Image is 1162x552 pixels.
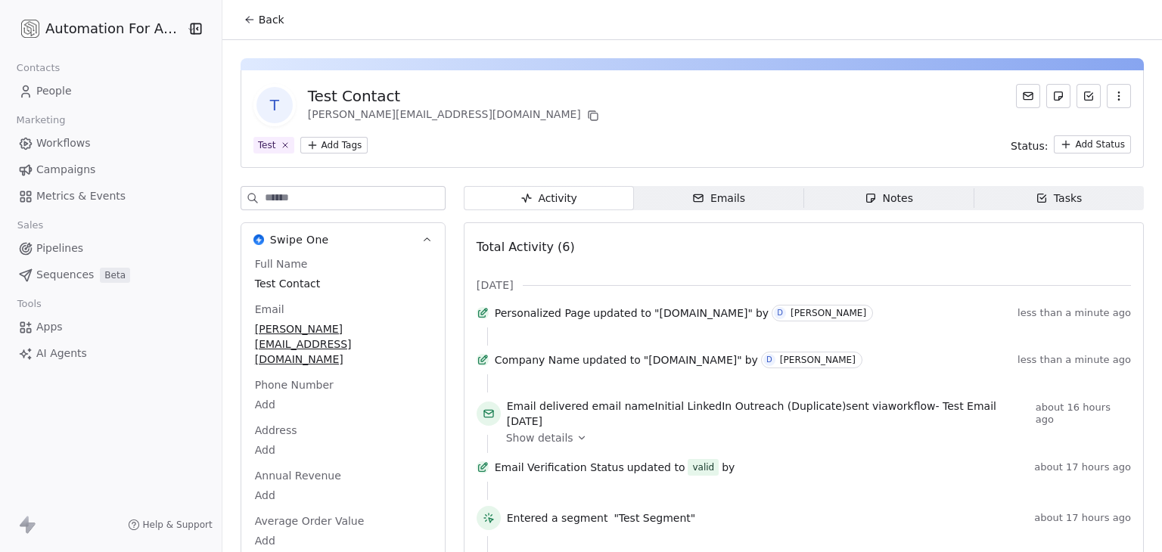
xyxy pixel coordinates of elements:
span: T [256,87,293,123]
span: Contacts [10,57,67,79]
span: about 16 hours ago [1036,402,1131,426]
div: valid [692,460,714,475]
span: by [756,305,769,321]
span: updated to [583,352,641,367]
span: about 17 hours ago [1034,512,1131,524]
button: Add Tags [300,137,368,154]
div: Notes [865,191,913,206]
span: Automation For Agencies [45,19,182,39]
span: People [36,83,72,99]
span: Initial LinkedIn Outreach (Duplicate) [654,400,846,412]
span: email name sent via workflow - [507,398,1030,429]
span: "Test Segment" [614,510,695,526]
span: "[DOMAIN_NAME]" [644,352,742,367]
span: Back [259,12,284,27]
span: less than a minute ago [1018,307,1131,319]
img: Swipe One [253,234,264,245]
span: Add [255,397,431,412]
span: Marketing [10,109,72,132]
span: Sales [11,214,50,237]
span: Add [255,533,431,548]
div: [PERSON_NAME] [791,308,866,318]
span: Average Order Value [252,513,368,529]
span: Workflows [36,135,91,151]
button: Automation For Agencies [18,16,176,42]
span: [PERSON_NAME][EMAIL_ADDRESS][DOMAIN_NAME] [255,321,431,367]
span: Company Name [495,352,579,367]
span: "[DOMAIN_NAME]" [654,305,753,321]
span: Metrics & Events [36,188,126,204]
a: Apps [12,315,210,340]
span: Swipe One [270,232,329,247]
span: less than a minute ago [1018,354,1131,366]
span: Annual Revenue [252,468,344,483]
span: Entered a segment [507,510,608,526]
img: white%20with%20black%20stroke.png [21,20,39,38]
div: [PERSON_NAME] [780,355,856,365]
span: Email Verification Status [495,460,624,475]
div: [PERSON_NAME][EMAIL_ADDRESS][DOMAIN_NAME] [308,107,602,125]
div: Test [258,138,276,152]
button: Add Status [1054,135,1131,154]
span: Campaigns [36,162,95,178]
span: Add [255,488,431,503]
span: Phone Number [252,377,337,392]
span: Email delivered [507,400,589,412]
span: about 17 hours ago [1034,461,1131,473]
a: AI Agents [12,341,210,366]
span: updated to [593,305,651,321]
span: Show details [506,430,573,445]
span: Status: [1011,138,1048,154]
div: Tasks [1036,191,1083,206]
a: Workflows [12,131,210,156]
span: Email [252,302,287,317]
button: Swipe OneSwipe One [241,223,445,256]
span: [DATE] [477,278,514,293]
span: Address [252,423,300,438]
span: Total Activity (6) [477,240,575,254]
a: People [12,79,210,104]
span: Sequences [36,267,94,283]
a: Campaigns [12,157,210,182]
span: Add [255,442,431,457]
button: Back [235,6,294,33]
div: D [777,307,783,319]
span: Pipelines [36,240,83,256]
span: Help & Support [143,519,213,531]
a: SequencesBeta [12,262,210,287]
span: updated to [627,460,685,475]
span: Test Contact [255,276,431,291]
span: Beta [100,268,130,283]
span: Full Name [252,256,311,271]
span: Tools [11,293,48,315]
a: Pipelines [12,236,210,261]
span: Test Email [DATE] [507,400,996,427]
span: by [745,352,758,367]
div: D [766,354,772,366]
a: Metrics & Events [12,184,210,209]
span: AI Agents [36,346,87,361]
span: Apps [36,319,63,335]
span: Personalized Page [495,305,591,321]
a: Help & Support [128,519,213,531]
span: by [722,460,735,475]
a: Show details [506,430,1120,445]
div: Test Contact [308,85,602,107]
div: Emails [692,191,745,206]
